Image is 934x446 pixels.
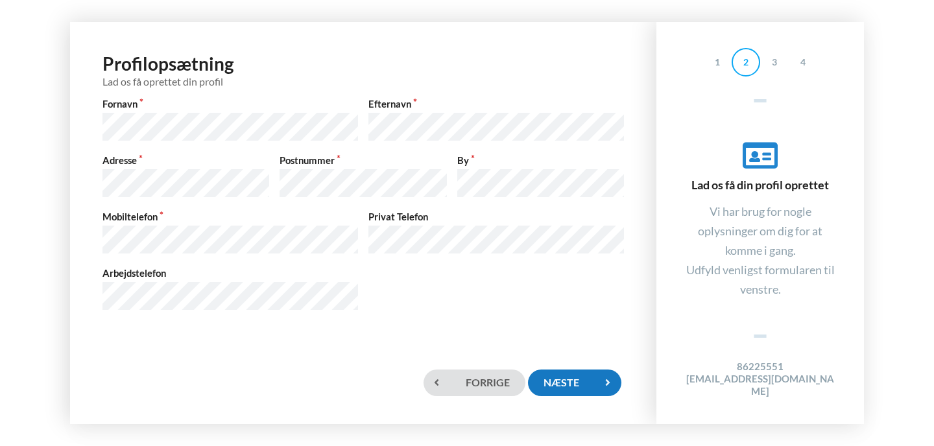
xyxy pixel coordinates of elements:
[528,370,621,396] div: Næste
[760,48,789,76] div: 3
[682,138,838,193] div: Lad os få din profil oprettet
[368,210,624,223] label: Privat Telefon
[280,154,446,167] label: Postnummer
[682,360,838,373] h4: 86225551
[682,202,838,299] div: Vi har brug for nogle oplysninger om dig for at komme i gang. Udfyld venligst formularen til vens...
[732,48,760,76] div: 2
[102,210,358,223] label: Mobiltelefon
[682,373,838,398] h4: [EMAIL_ADDRESS][DOMAIN_NAME]
[424,370,525,396] div: Forrige
[457,154,624,167] label: By
[102,75,624,88] div: Lad os få oprettet din profil
[102,52,624,88] h1: Profilopsætning
[102,154,269,167] label: Adresse
[368,97,624,110] label: Efternavn
[789,48,817,76] div: 4
[102,266,358,279] label: Arbejdstelefon
[703,48,732,76] div: 1
[102,97,358,110] label: Fornavn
